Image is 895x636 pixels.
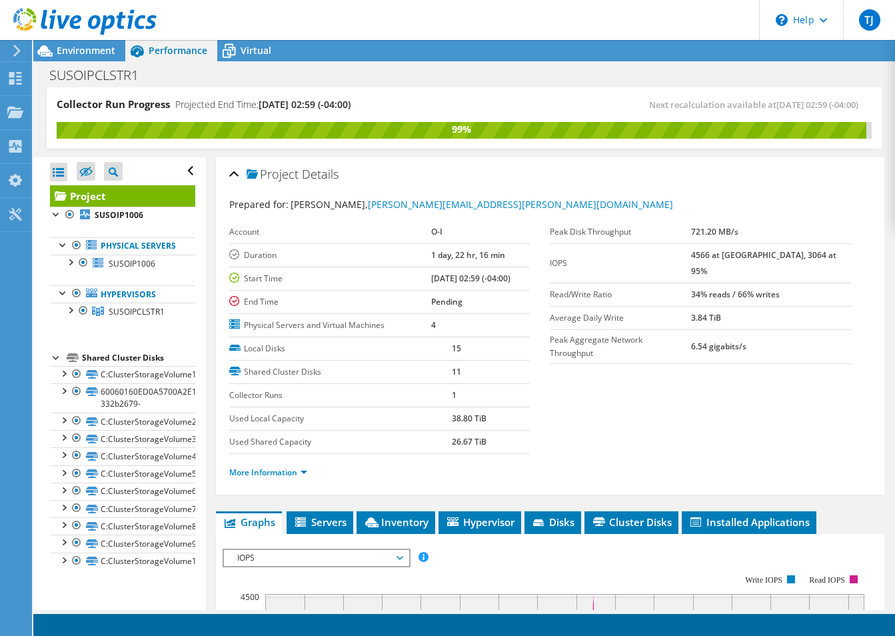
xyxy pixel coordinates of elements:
[229,249,431,262] label: Duration
[691,341,746,352] b: 6.54 gigabits/s
[50,207,195,224] a: SUSOIP1006
[859,9,880,31] span: TJ
[50,465,195,483] a: C:ClusterStorageVolume5
[241,591,259,603] text: 4500
[691,312,721,323] b: 3.84 TiB
[95,209,143,221] b: SUSOIP1006
[452,413,486,424] b: 38.80 TiB
[688,515,810,529] span: Installed Applications
[691,289,780,300] b: 34% reads / 66% writes
[776,99,858,111] span: [DATE] 02:59 (-04:00)
[368,198,673,211] a: [PERSON_NAME][EMAIL_ADDRESS][PERSON_NAME][DOMAIN_NAME]
[43,68,159,83] h1: SUSOIPCLSTR1
[231,550,402,566] span: IOPS
[109,258,155,269] span: SUSOIP1006
[50,285,195,303] a: Hypervisors
[445,515,514,529] span: Hypervisor
[776,14,788,26] svg: \n
[531,515,574,529] span: Disks
[50,185,195,207] a: Project
[291,198,673,211] span: [PERSON_NAME],
[50,383,195,413] a: 60060160ED0A5700A2E16A623CCBB61E-332b2679-
[431,273,510,284] b: [DATE] 02:59 (-04:00)
[57,122,866,137] div: 99%
[431,226,443,237] b: O-I
[550,257,690,270] label: IOPS
[109,306,165,317] span: SUSOIPCLSTR1
[50,553,195,570] a: C:ClusterStorageVolume10
[50,535,195,552] a: C:ClusterStorageVolume9
[149,44,207,57] span: Performance
[229,225,431,239] label: Account
[550,288,690,301] label: Read/Write Ratio
[229,342,452,355] label: Local Disks
[229,365,452,379] label: Shared Cluster Disks
[452,366,461,377] b: 11
[293,515,347,529] span: Servers
[50,303,195,320] a: SUSOIPCLSTR1
[229,198,289,211] label: Prepared for:
[229,467,307,478] a: More Information
[745,575,782,585] text: Write IOPS
[241,44,271,57] span: Virtual
[591,515,672,529] span: Cluster Disks
[50,517,195,535] a: C:ClusterStorageVolume8
[247,168,299,181] span: Project
[82,350,195,366] div: Shared Cluster Disks
[452,436,486,447] b: 26.67 TiB
[431,319,436,331] b: 4
[175,97,351,112] h4: Projected End Time:
[691,249,836,277] b: 4566 at [GEOGRAPHIC_DATA], 3064 at 95%
[50,447,195,465] a: C:ClusterStorageVolume4
[223,515,275,529] span: Graphs
[431,296,462,307] b: Pending
[550,225,690,239] label: Peak Disk Throughput
[229,272,431,285] label: Start Time
[50,430,195,447] a: C:ClusterStorageVolume3
[691,226,738,237] b: 721.20 MB/s
[57,44,115,57] span: Environment
[50,413,195,430] a: C:ClusterStorageVolume2
[259,98,351,111] span: [DATE] 02:59 (-04:00)
[452,343,461,354] b: 15
[50,483,195,500] a: C:ClusterStorageVolume6
[649,99,865,111] span: Next recalculation available at
[50,237,195,255] a: Physical Servers
[229,435,452,449] label: Used Shared Capacity
[229,412,452,425] label: Used Local Capacity
[50,500,195,517] a: C:ClusterStorageVolume7
[50,255,195,272] a: SUSOIP1006
[452,389,456,401] b: 1
[550,333,690,360] label: Peak Aggregate Network Throughput
[229,295,431,309] label: End Time
[363,515,429,529] span: Inventory
[229,389,452,402] label: Collector Runs
[50,366,195,383] a: C:ClusterStorageVolume1
[431,249,505,261] b: 1 day, 22 hr, 16 min
[809,575,845,585] text: Read IOPS
[302,166,339,182] span: Details
[229,319,431,332] label: Physical Servers and Virtual Machines
[550,311,690,325] label: Average Daily Write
